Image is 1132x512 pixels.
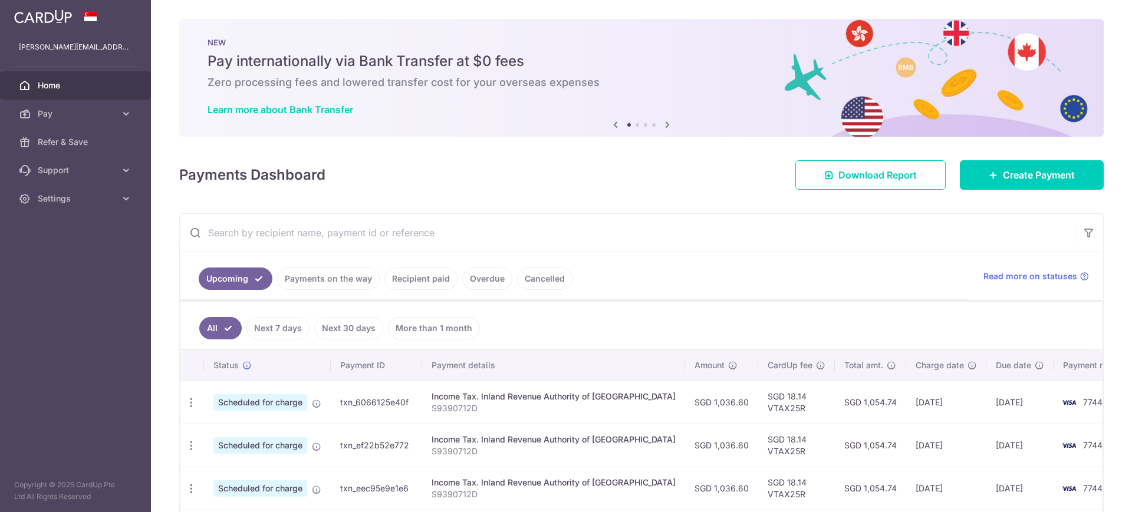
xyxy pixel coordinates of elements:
[331,467,422,510] td: txn_eec95e9e1e6
[432,391,676,402] div: Income Tax. Inland Revenue Authority of [GEOGRAPHIC_DATA]
[983,270,1077,282] span: Read more on statuses
[758,424,835,467] td: SGD 18.14 VTAX25R
[331,424,422,467] td: txn_ef22b52e772
[388,317,480,339] a: More than 1 month
[795,160,946,190] a: Download Report
[758,467,835,510] td: SGD 18.14 VTAX25R
[906,424,986,467] td: [DATE]
[314,317,383,339] a: Next 30 days
[213,359,239,371] span: Status
[277,267,380,290] a: Payments on the way
[38,193,116,204] span: Settings
[180,214,1075,252] input: Search by recipient name, payment id or reference
[838,168,917,182] span: Download Report
[844,359,883,371] span: Total amt.
[38,108,116,120] span: Pay
[208,52,1075,71] h5: Pay internationally via Bank Transfer at $0 fees
[1083,440,1103,450] span: 7744
[996,359,1031,371] span: Due date
[1057,395,1081,409] img: Bank Card
[986,381,1054,424] td: [DATE]
[38,164,116,176] span: Support
[432,402,676,414] p: S9390712D
[960,160,1104,190] a: Create Payment
[246,317,310,339] a: Next 7 days
[432,434,676,445] div: Income Tax. Inland Revenue Authority of [GEOGRAPHIC_DATA]
[199,317,242,339] a: All
[986,424,1054,467] td: [DATE]
[695,359,725,371] span: Amount
[835,381,906,424] td: SGD 1,054.74
[19,41,132,53] p: [PERSON_NAME][EMAIL_ADDRESS][DOMAIN_NAME]
[1083,397,1103,407] span: 7744
[986,467,1054,510] td: [DATE]
[1057,438,1081,452] img: Bank Card
[179,19,1104,137] img: Bank transfer banner
[1003,168,1075,182] span: Create Payment
[213,437,307,454] span: Scheduled for charge
[835,467,906,510] td: SGD 1,054.74
[422,350,685,381] th: Payment details
[38,136,116,148] span: Refer & Save
[14,9,72,24] img: CardUp
[916,359,964,371] span: Charge date
[213,480,307,497] span: Scheduled for charge
[1083,483,1103,493] span: 7744
[384,267,458,290] a: Recipient paid
[432,488,676,500] p: S9390712D
[906,381,986,424] td: [DATE]
[208,75,1075,90] h6: Zero processing fees and lowered transfer cost for your overseas expenses
[432,445,676,457] p: S9390712D
[685,381,758,424] td: SGD 1,036.60
[199,267,272,290] a: Upcoming
[208,38,1075,47] p: NEW
[462,267,512,290] a: Overdue
[213,394,307,411] span: Scheduled for charge
[835,424,906,467] td: SGD 1,054.74
[768,359,812,371] span: CardUp fee
[179,164,325,186] h4: Payments Dashboard
[983,270,1089,282] a: Read more on statuses
[208,104,353,115] a: Learn more about Bank Transfer
[432,477,676,488] div: Income Tax. Inland Revenue Authority of [GEOGRAPHIC_DATA]
[1057,481,1081,496] img: Bank Card
[906,467,986,510] td: [DATE]
[38,80,116,91] span: Home
[685,424,758,467] td: SGD 1,036.60
[685,467,758,510] td: SGD 1,036.60
[758,381,835,424] td: SGD 18.14 VTAX25R
[331,381,422,424] td: txn_6066125e40f
[517,267,572,290] a: Cancelled
[331,350,422,381] th: Payment ID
